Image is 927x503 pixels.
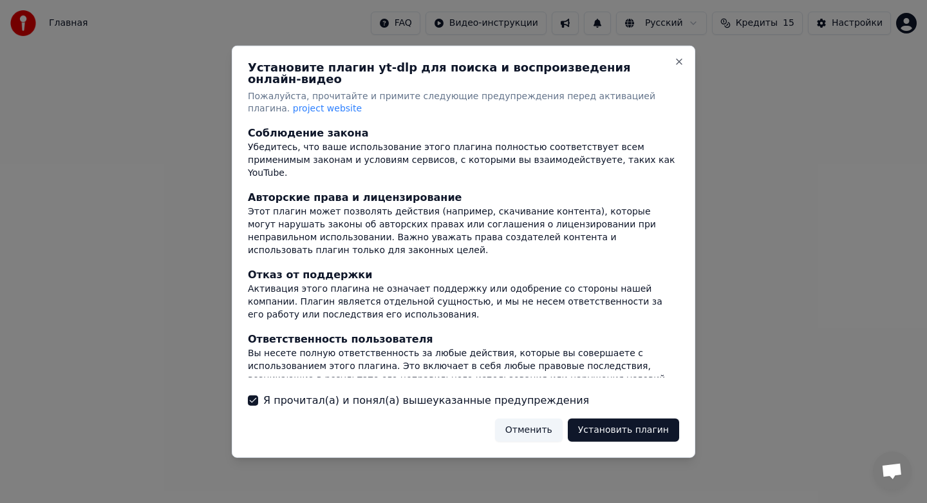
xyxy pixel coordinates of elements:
[568,419,679,442] button: Установить плагин
[248,332,679,347] div: Ответственность пользователя
[248,90,679,115] p: Пожалуйста, прочитайте и примите следующие предупреждения перед активацией плагина.
[248,283,679,321] div: Активация этого плагина не означает поддержку или одобрение со стороны нашей компании. Плагин явл...
[248,267,679,283] div: Отказ от поддержки
[293,103,362,113] span: project website
[248,61,679,84] h2: Установите плагин yt-dlp для поиска и воспроизведения онлайн-видео
[248,205,679,257] div: Этот плагин может позволять действия (например, скачивание контента), которые могут нарушать зако...
[248,347,679,399] div: Вы несете полную ответственность за любые действия, которые вы совершаете с использованием этого ...
[263,393,589,408] label: Я прочитал(а) и понял(а) вышеуказанные предупреждения
[248,141,679,180] div: Убедитесь, что ваше использование этого плагина полностью соответствует всем применимым законам и...
[248,126,679,141] div: Соблюдение закона
[495,419,563,442] button: Отменить
[248,190,679,205] div: Авторские права и лицензирование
